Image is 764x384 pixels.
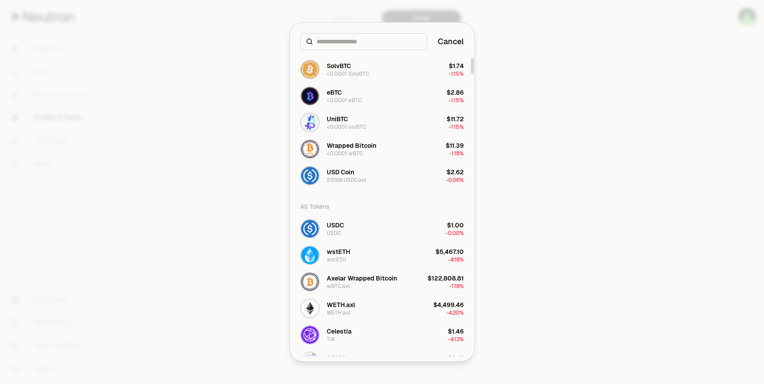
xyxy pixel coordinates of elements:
img: TIA Logo [301,326,319,344]
div: OSMO [327,353,346,362]
span: -4.20% [447,309,464,316]
img: wBTC.axl Logo [301,273,319,291]
img: SolvBTC Logo [301,61,319,78]
img: USDC.axl Logo [301,167,319,184]
button: wBTC.axl LogoAxelar Wrapped BitcoinwBTC.axl$122,808.81-1.18% [295,269,469,295]
div: $1.74 [449,61,464,70]
button: uniBTC LogoUniBTC<0.0001 uniBTC$11.72-1.15% [295,109,469,136]
img: uniBTC Logo [301,114,319,131]
div: Axelar Wrapped Bitcoin [327,274,397,283]
button: TIA LogoCelestiaTIA$1.46-4.13% [295,322,469,348]
img: WETH.axl Logo [301,300,319,317]
div: SolvBTC [327,61,351,70]
img: USDC Logo [301,220,319,238]
div: USDC [327,230,341,237]
button: wstETH LogowstETHwstETH$5,467.10-4.18% [295,242,469,269]
div: WETH.axl [327,300,355,309]
div: TIA [327,336,335,343]
div: USD Coin [327,168,354,177]
div: $4,499.46 [433,300,464,309]
div: $2.62 [447,168,464,177]
span: -4.13% [448,336,464,343]
div: Wrapped Bitcoin [327,141,376,150]
img: eBTC Logo [301,87,319,105]
div: $5,467.10 [435,247,464,256]
div: wBTC.axl [327,283,350,290]
span: -0.06% [446,177,464,184]
div: eBTC [327,88,342,97]
button: USDC.axl LogoUSD Coin2.6169 USDC.axl$2.62-0.06% [295,162,469,189]
div: wstETH [327,256,346,263]
div: $2.86 [447,88,464,97]
div: UniBTC [327,115,348,123]
div: WETH.axl [327,309,350,316]
div: All Tokens [295,198,469,215]
button: SolvBTC LogoSolvBTC<0.0001 SolvBTC$1.74-1.15% [295,56,469,83]
span: -1.15% [449,70,464,77]
div: $1.00 [447,221,464,230]
button: eBTC LogoeBTC<0.0001 eBTC$2.86-1.15% [295,83,469,109]
div: <0.0001 wBTC [327,150,363,157]
div: $1.46 [448,327,464,336]
button: USDC LogoUSDCUSDC$1.00-0.00% [295,215,469,242]
div: wstETH [327,247,350,256]
div: <0.0001 SolvBTC [327,70,369,77]
div: USDC [327,221,344,230]
button: Cancel [438,35,464,48]
div: Celestia [327,327,351,336]
div: $11.72 [447,115,464,123]
span: -0.00% [446,230,464,237]
div: <0.0001 eBTC [327,97,362,104]
div: <0.0001 uniBTC [327,123,366,131]
span: -1.15% [449,123,464,131]
div: $11.39 [446,141,464,150]
span: -4.18% [448,256,464,263]
img: OSMO Logo [301,353,319,370]
span: -1.15% [449,97,464,104]
span: -1.18% [449,283,464,290]
div: 2.6169 USDC.axl [327,177,366,184]
span: -1.18% [449,150,464,157]
button: OSMO LogoOSMO$0.15 [295,348,469,375]
button: wBTC LogoWrapped Bitcoin<0.0001 wBTC$11.39-1.18% [295,136,469,162]
button: WETH.axl LogoWETH.axlWETH.axl$4,499.46-4.20% [295,295,469,322]
div: $122,808.81 [428,274,464,283]
div: $0.15 [448,353,464,362]
img: wBTC Logo [301,140,319,158]
img: wstETH Logo [301,246,319,264]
